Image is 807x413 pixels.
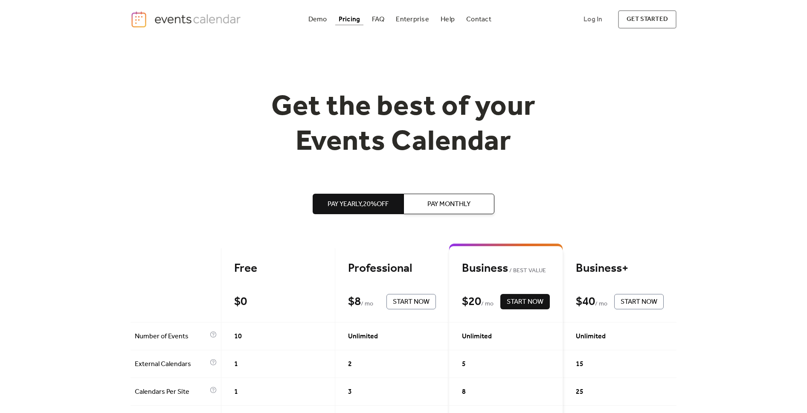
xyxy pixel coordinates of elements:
span: / mo [481,299,493,309]
span: 25 [576,387,583,397]
span: Unlimited [576,332,606,342]
span: 10 [234,332,242,342]
div: $ 40 [576,294,595,309]
span: / mo [361,299,373,309]
h1: Get the best of your Events Calendar [240,90,567,160]
a: home [131,11,243,28]
a: Enterprise [392,14,432,25]
a: Demo [305,14,331,25]
div: Pricing [339,17,360,22]
span: Start Now [621,297,657,307]
a: FAQ [369,14,388,25]
span: Pay Yearly, 20% off [328,199,389,209]
div: Free [234,261,322,276]
a: Contact [463,14,495,25]
div: FAQ [372,17,385,22]
span: 5 [462,359,466,369]
div: Demo [308,17,327,22]
span: / mo [595,299,607,309]
div: $ 20 [462,294,481,309]
div: Business+ [576,261,664,276]
span: 1 [234,387,238,397]
span: Start Now [507,297,543,307]
div: Help [441,17,455,22]
button: Start Now [386,294,436,309]
a: Log In [575,10,611,29]
div: Enterprise [396,17,429,22]
span: Pay Monthly [427,199,470,209]
span: 3 [348,387,352,397]
span: 1 [234,359,238,369]
span: Number of Events [135,332,208,342]
a: Help [437,14,458,25]
span: BEST VALUE [508,266,546,276]
div: Contact [466,17,491,22]
span: 8 [462,387,466,397]
span: Unlimited [462,332,492,342]
div: Professional [348,261,436,276]
a: get started [618,10,676,29]
a: Pricing [335,14,364,25]
button: Start Now [614,294,664,309]
div: $ 0 [234,294,247,309]
button: Start Now [500,294,550,309]
span: Start Now [393,297,430,307]
span: 15 [576,359,583,369]
span: Unlimited [348,332,378,342]
span: Calendars Per Site [135,387,208,397]
span: External Calendars [135,359,208,369]
span: 2 [348,359,352,369]
button: Pay Yearly,20%off [313,194,403,214]
div: Business [462,261,550,276]
div: $ 8 [348,294,361,309]
button: Pay Monthly [403,194,494,214]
